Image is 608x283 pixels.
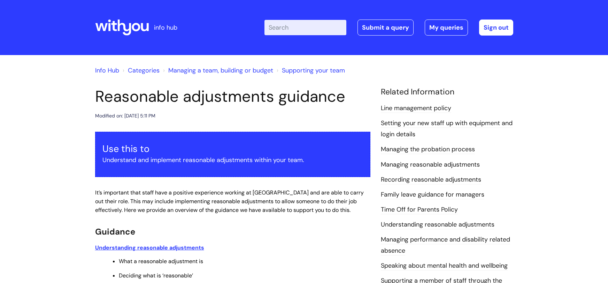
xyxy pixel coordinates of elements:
a: Info Hub [95,66,119,75]
span: It’s important that staff have a positive experience working at [GEOGRAPHIC_DATA] and are able to... [95,189,364,214]
a: Understanding reasonable adjustments [95,244,204,251]
a: Setting your new staff up with equipment and login details [381,119,513,139]
h3: Use this to [102,143,363,154]
a: Family leave guidance for managers [381,190,484,199]
a: Categories [128,66,160,75]
a: Time Off for Parents Policy [381,205,458,214]
a: Speaking about mental health and wellbeing [381,261,508,270]
a: Managing reasonable adjustments [381,160,480,169]
span: Deciding what is ‘reasonable’ [119,272,193,279]
a: Line management policy [381,104,451,113]
a: Recording reasonable adjustments [381,175,481,184]
li: Supporting your team [275,65,345,76]
a: Managing a team, building or budget [168,66,273,75]
h1: Reasonable adjustments guidance [95,87,370,106]
a: Understanding reasonable adjustments [381,220,494,229]
a: Managing the probation process [381,145,475,154]
div: Modified on: [DATE] 5:11 PM [95,112,155,120]
li: Managing a team, building or budget [161,65,273,76]
div: | - [264,20,513,36]
p: info hub [154,22,177,33]
a: Managing performance and disability related absence [381,235,510,255]
p: Understand and implement reasonable adjustments within your team. [102,154,363,166]
a: My queries [425,20,468,36]
a: Sign out [479,20,513,36]
span: What a reasonable adjustment is [119,258,203,265]
a: Supporting your team [282,66,345,75]
span: Guidance [95,226,135,237]
h4: Related Information [381,87,513,97]
li: Solution home [121,65,160,76]
a: Submit a query [357,20,414,36]
input: Search [264,20,346,35]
